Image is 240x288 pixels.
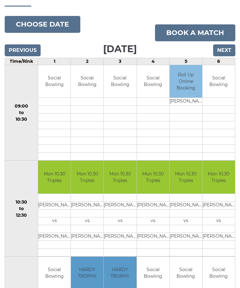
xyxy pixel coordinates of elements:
input: Next [213,45,235,57]
td: Roll Up Online Booking [170,65,202,98]
td: 4 [137,58,169,65]
input: Previous [5,45,41,57]
td: Mon 10.30 Triples [137,161,169,194]
td: vs [202,217,235,225]
td: Mon 10.30 Triples [38,161,71,194]
td: Social Bowling [137,65,169,98]
td: [PERSON_NAME] [202,202,235,210]
td: 6 [202,58,235,65]
td: vs [71,217,103,225]
td: [PERSON_NAME] [71,233,103,241]
td: vs [38,217,71,225]
td: 2 [71,58,104,65]
td: [PERSON_NAME] [38,233,71,241]
td: Social Bowling [104,65,136,98]
td: [PERSON_NAME] SNR [170,202,202,210]
td: [PERSON_NAME] [202,233,235,241]
td: [PERSON_NAME] [104,202,136,210]
td: vs [170,217,202,225]
td: vs [137,217,169,225]
td: [PERSON_NAME] [137,233,169,241]
td: 5 [169,58,202,65]
button: Choose date [5,16,80,33]
td: Mon 10.30 Triples [71,161,103,194]
td: Social Bowling [71,65,103,98]
td: 3 [104,58,137,65]
td: Mon 10.30 Triples [104,161,136,194]
td: 10:30 to 12:30 [5,161,38,257]
td: [PERSON_NAME] [38,202,71,210]
td: Mon 10.30 Triples [202,161,235,194]
td: Social Bowling [38,65,71,98]
td: Social Bowling [202,65,235,98]
a: Book a match [155,25,235,42]
td: [PERSON_NAME] [71,202,103,210]
td: 09:00 to 10:30 [5,65,38,161]
td: [PERSON_NAME] [137,202,169,210]
td: [PERSON_NAME] [104,233,136,241]
td: [PERSON_NAME] [170,233,202,241]
td: 1 [38,58,71,65]
td: [PERSON_NAME] [170,98,202,106]
td: vs [104,217,136,225]
td: Mon 10.30 Triples [170,161,202,194]
td: Time/Rink [5,58,38,65]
